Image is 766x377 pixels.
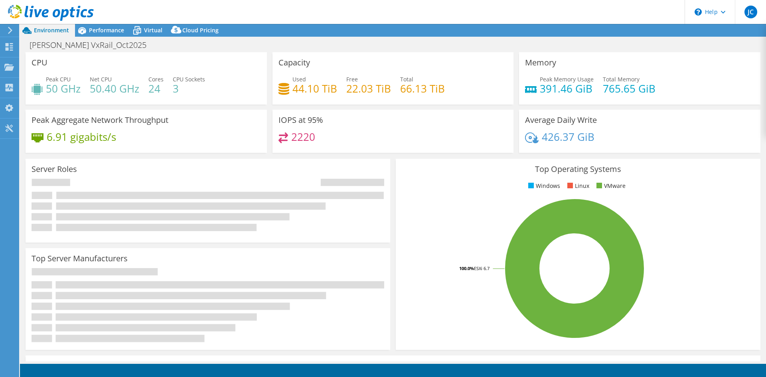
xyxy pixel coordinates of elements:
tspan: ESXi 6.7 [474,265,490,271]
h3: Top Server Manufacturers [32,254,128,263]
span: Total [400,75,413,83]
li: Windows [526,182,560,190]
h3: IOPS at 95% [278,116,323,124]
h3: CPU [32,58,47,67]
span: Used [292,75,306,83]
span: Peak Memory Usage [540,75,594,83]
h3: Average Daily Write [525,116,597,124]
span: Net CPU [90,75,112,83]
h4: 66.13 TiB [400,84,445,93]
h4: 391.46 GiB [540,84,594,93]
li: VMware [594,182,626,190]
span: JC [744,6,757,18]
span: Peak CPU [46,75,71,83]
h4: 24 [148,84,164,93]
span: Cores [148,75,164,83]
h4: 50.40 GHz [90,84,139,93]
span: Cloud Pricing [182,26,219,34]
li: Linux [565,182,589,190]
svg: \n [695,8,702,16]
span: Environment [34,26,69,34]
h1: [PERSON_NAME] VxRail_Oct2025 [26,41,159,49]
span: Free [346,75,358,83]
h4: 426.37 GiB [542,132,594,141]
h3: Peak Aggregate Network Throughput [32,116,168,124]
h4: 50 GHz [46,84,81,93]
h3: Memory [525,58,556,67]
tspan: 100.0% [459,265,474,271]
h3: Capacity [278,58,310,67]
span: CPU Sockets [173,75,205,83]
span: Virtual [144,26,162,34]
h4: 2220 [291,132,315,141]
h4: 6.91 gigabits/s [47,132,116,141]
span: Performance [89,26,124,34]
h3: Server Roles [32,165,77,174]
h3: Top Operating Systems [402,165,754,174]
h4: 765.65 GiB [603,84,655,93]
h4: 44.10 TiB [292,84,337,93]
h4: 22.03 TiB [346,84,391,93]
span: Total Memory [603,75,640,83]
h4: 3 [173,84,205,93]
